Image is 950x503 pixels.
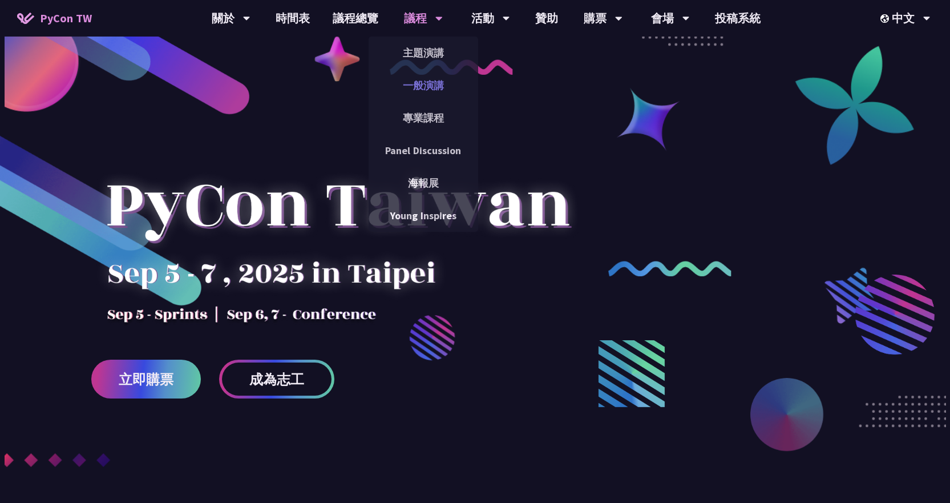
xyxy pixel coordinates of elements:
[249,372,304,387] span: 成為志工
[91,360,201,399] a: 立即購票
[369,202,478,229] a: Young Inspires
[219,360,334,399] a: 成為志工
[880,14,892,23] img: Locale Icon
[369,39,478,66] a: 主題演講
[6,4,103,33] a: PyCon TW
[119,372,173,387] span: 立即購票
[608,261,731,276] img: curly-2.e802c9f.png
[369,137,478,164] a: Panel Discussion
[17,13,34,24] img: Home icon of PyCon TW 2025
[369,104,478,131] a: 專業課程
[369,72,478,99] a: 一般演講
[369,170,478,196] a: 海報展
[40,10,92,27] span: PyCon TW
